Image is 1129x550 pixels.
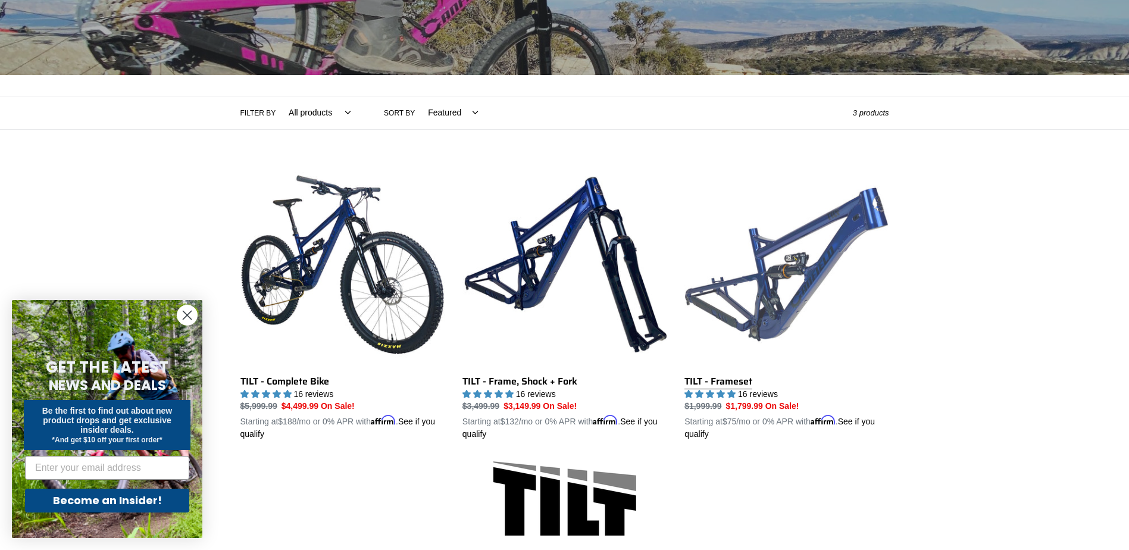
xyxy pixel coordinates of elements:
span: NEWS AND DEALS [49,376,166,395]
span: Be the first to find out about new product drops and get exclusive insider deals. [42,406,173,435]
label: Sort by [384,108,415,118]
button: Close dialog [177,305,198,326]
span: GET THE LATEST [46,357,168,378]
button: Become an Insider! [25,489,189,512]
span: 3 products [853,108,889,117]
span: *And get $10 off your first order* [52,436,162,444]
label: Filter by [240,108,276,118]
input: Enter your email address [25,456,189,480]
